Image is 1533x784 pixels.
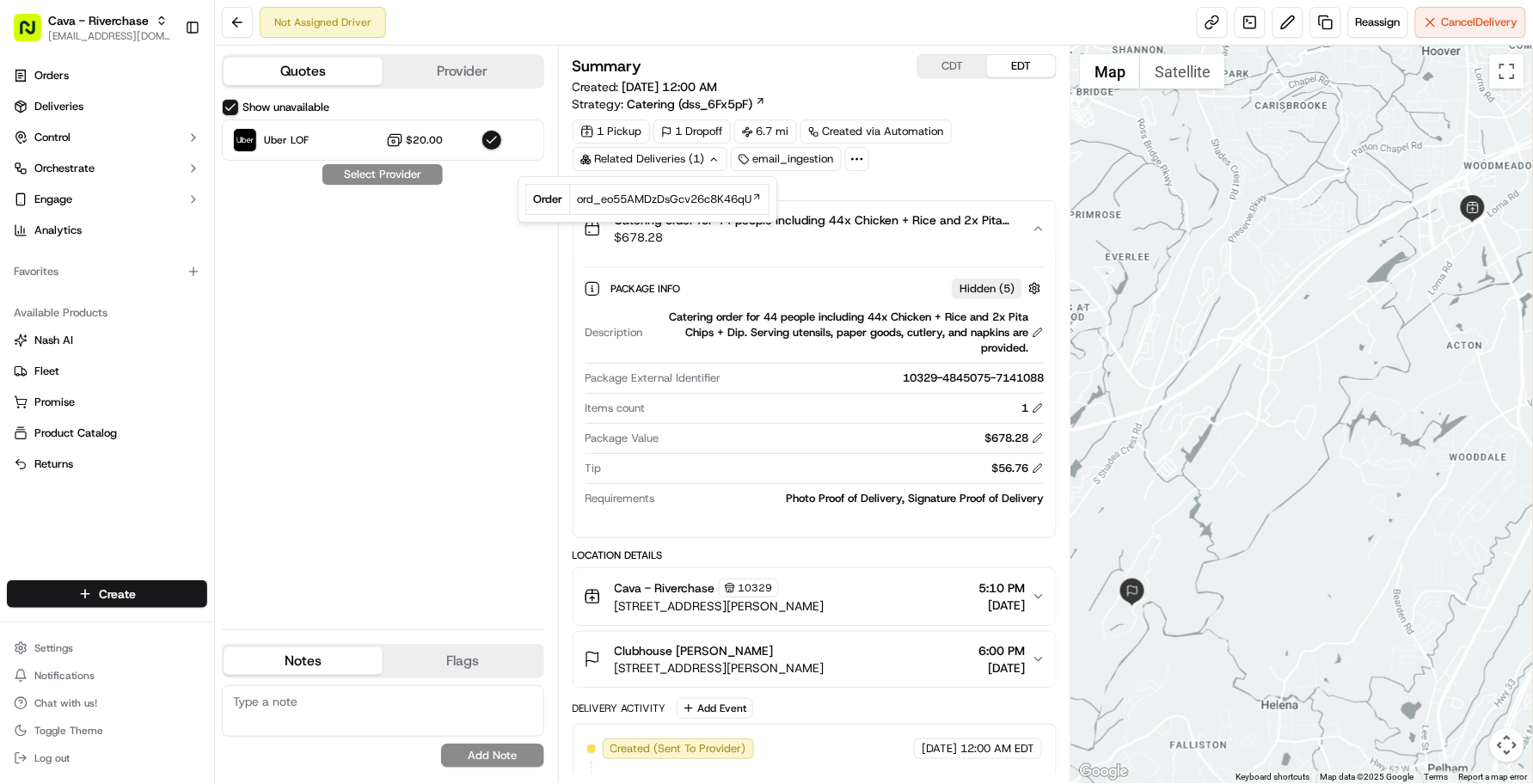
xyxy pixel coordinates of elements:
a: Analytics [7,217,207,244]
span: Fleet [34,364,59,379]
button: Log out [7,746,207,770]
div: $56.76 [991,461,1044,476]
span: Package Value [586,431,659,446]
a: Promise [14,395,200,410]
span: 12:00 AM EDT [960,741,1034,756]
td: Order [526,185,570,215]
button: Orchestrate [7,155,207,182]
p: Welcome 👋 [17,69,313,96]
span: Reassign [1356,15,1401,30]
span: Engage [34,192,72,207]
img: Nash [17,17,52,52]
div: 1 Pickup [573,119,650,144]
a: Fleet [14,364,200,379]
button: Keyboard shortcuts [1236,771,1310,783]
span: Uber LOF [264,133,309,147]
span: Tip [586,461,602,476]
div: 💻 [145,251,159,265]
button: Control [7,124,207,151]
div: Related Deliveries (1) [573,147,727,171]
span: Cava - Riverchase [615,579,715,597]
button: Notifications [7,664,207,688]
span: $20.00 [407,133,444,147]
a: ord_eo55AMDzDsGcv26c8K46qU [578,192,763,207]
span: Chat with us! [34,696,97,710]
button: $20.00 [386,132,444,149]
a: Product Catalog [14,426,200,441]
div: 6.7 mi [734,119,797,144]
input: Got a question? Start typing here... [45,111,310,129]
span: Catering order for 44 people including 44x Chicken + Rice and 2x Pita Chips + Dip. Serving utensi... [615,211,1019,229]
span: [DATE] 12:00 AM [622,79,718,95]
a: Deliveries [7,93,207,120]
button: Hidden (5) [952,278,1046,299]
div: $678.28 [984,431,1044,446]
button: Create [7,580,207,608]
span: Returns [34,456,73,472]
div: Strategy: [573,95,766,113]
span: Knowledge Base [34,249,132,266]
div: Photo Proof of Delivery, Signature Proof of Delivery [662,491,1045,506]
div: email_ingestion [731,147,842,171]
div: Catering order for 44 people including 44x Chicken + Rice and 2x Pita Chips + Dip. Serving utensi... [573,256,1057,537]
button: Show satellite imagery [1140,54,1225,89]
button: Clubhouse [PERSON_NAME][STREET_ADDRESS][PERSON_NAME]6:00 PM[DATE] [573,632,1057,687]
span: Hidden ( 5 ) [960,281,1015,297]
span: Items count [586,401,646,416]
a: 📗Knowledge Base [10,242,138,273]
div: 10329-4845075-7141088 [728,371,1045,386]
span: 10329 [739,581,773,595]
span: Created (Sent To Provider) [610,741,746,756]
span: Deliveries [34,99,83,114]
span: Cancel Delivery [1442,15,1518,30]
span: Description [586,325,643,340]
button: Toggle Theme [7,719,207,743]
span: Product Catalog [34,426,117,441]
button: Flags [383,647,542,675]
a: Nash AI [14,333,200,348]
span: Orders [34,68,69,83]
div: Start new chat [58,164,282,181]
div: 📗 [17,251,31,265]
button: Show street map [1080,54,1140,89]
button: Map camera controls [1490,728,1524,763]
button: [EMAIL_ADDRESS][DOMAIN_NAME] [48,29,171,43]
span: $678.28 [615,229,1019,246]
div: Delivery Activity [573,701,666,715]
a: Report a map error [1459,772,1528,781]
button: Returns [7,450,207,478]
button: Cava - Riverchase[EMAIL_ADDRESS][DOMAIN_NAME] [7,7,178,48]
a: Powered byPylon [121,291,208,304]
button: CancelDelivery [1415,7,1526,38]
button: Chat with us! [7,691,207,715]
button: CDT [918,55,987,77]
span: Requirements [586,491,655,506]
button: Start new chat [292,169,313,190]
span: Package Info [611,282,684,296]
img: Uber LOF [234,129,256,151]
button: Quotes [224,58,383,85]
a: Terms (opens in new tab) [1425,772,1449,781]
span: 5:10 PM [978,579,1025,597]
div: Favorites [7,258,207,285]
button: Catering order for 44 people including 44x Chicken + Rice and 2x Pita Chips + Dip. Serving utensi... [573,201,1057,256]
button: Product Catalog [7,420,207,447]
img: Google [1076,761,1132,783]
span: Analytics [34,223,82,238]
span: 6:00 PM [978,642,1025,659]
span: API Documentation [162,249,276,266]
div: 1 [1021,401,1044,416]
a: 💻API Documentation [138,242,283,273]
span: Control [34,130,71,145]
button: Notes [224,647,383,675]
span: Log out [34,751,70,765]
label: Show unavailable [242,100,329,115]
span: Create [99,585,136,603]
span: Nash AI [34,333,73,348]
span: Package External Identifier [586,371,721,386]
span: Promise [34,395,75,410]
a: Created via Automation [800,119,952,144]
div: Location Details [573,548,1058,562]
span: Cava - Riverchase [48,12,149,29]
